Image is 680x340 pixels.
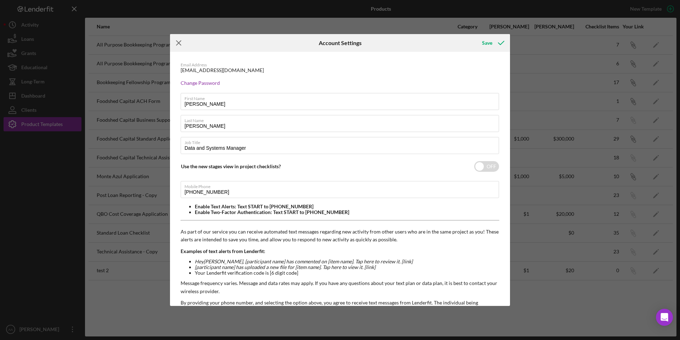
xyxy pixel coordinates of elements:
[656,309,673,326] div: Open Intercom Messenger
[482,36,492,50] div: Save
[185,181,499,189] label: Mobile Phone
[181,247,499,255] p: Examples of text alerts from Lenderfit:
[195,204,499,209] li: Enable Text Alerts: Text START to [PHONE_NUMBER]
[181,299,499,323] p: By providing your phone number, and selecting the option above, you agree to receive text message...
[181,67,264,73] div: [EMAIL_ADDRESS][DOMAIN_NAME]
[475,36,510,50] button: Save
[195,209,499,215] li: Enable Two-Factor Authentication: Text START to [PHONE_NUMBER]
[195,259,499,264] li: Hey [PERSON_NAME] , [participant name] has commented on [item name]. Tap here to review it. [link]
[181,279,499,295] p: Message frequency varies. Message and data rates may apply. If you have any questions about your ...
[185,115,499,123] label: Last Name
[319,40,362,46] h6: Account Settings
[181,80,499,86] div: Change Password
[195,264,499,270] li: [participant name] has uploaded a new file for [item name]. Tap here to view it. [link]
[181,163,281,169] label: Use the new stages view in project checklists?
[185,137,499,145] label: Job Title
[195,270,499,276] li: Your Lenderfit verification code is [6 digit code]
[181,62,499,67] div: Email Address
[181,228,499,244] p: As part of our service you can receive automated text messages regarding new activity from other ...
[185,93,499,101] label: First Name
